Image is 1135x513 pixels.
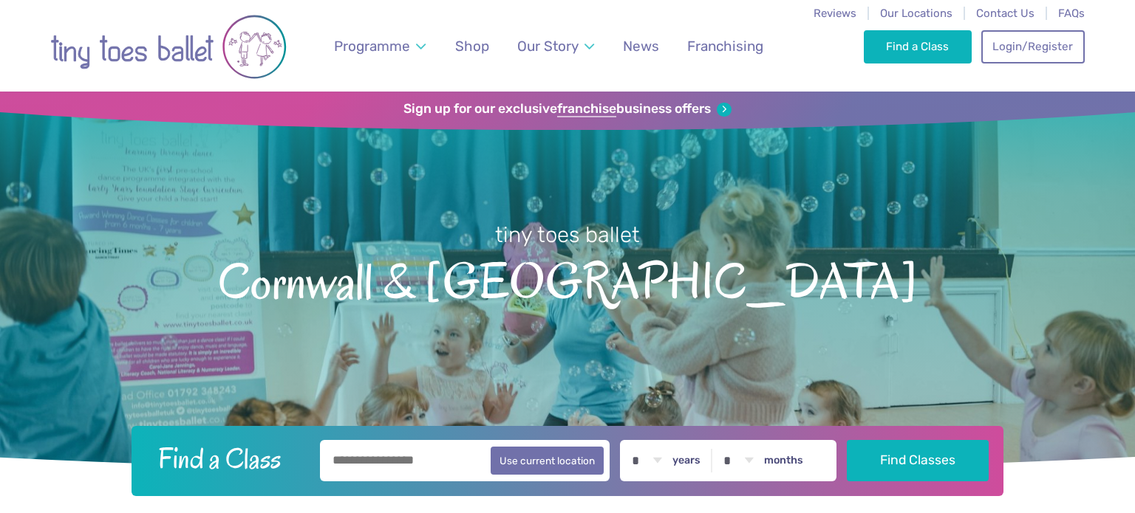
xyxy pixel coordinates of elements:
[880,7,952,20] a: Our Locations
[327,29,433,63] a: Programme
[847,440,989,481] button: Find Classes
[334,38,410,55] span: Programme
[449,29,497,63] a: Shop
[814,7,856,20] a: Reviews
[455,38,489,55] span: Shop
[491,447,604,475] button: Use current location
[681,29,771,63] a: Franchising
[616,29,666,63] a: News
[557,101,616,117] strong: franchise
[687,38,763,55] span: Franchising
[672,454,701,467] label: years
[50,10,287,84] img: tiny toes ballet
[981,30,1085,63] a: Login/Register
[864,30,972,63] a: Find a Class
[511,29,601,63] a: Our Story
[517,38,579,55] span: Our Story
[623,38,659,55] span: News
[146,440,310,477] h2: Find a Class
[403,101,731,117] a: Sign up for our exclusivefranchisebusiness offers
[26,249,1109,309] span: Cornwall & [GEOGRAPHIC_DATA]
[1058,7,1085,20] a: FAQs
[495,222,640,247] small: tiny toes ballet
[976,7,1035,20] a: Contact Us
[764,454,803,467] label: months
